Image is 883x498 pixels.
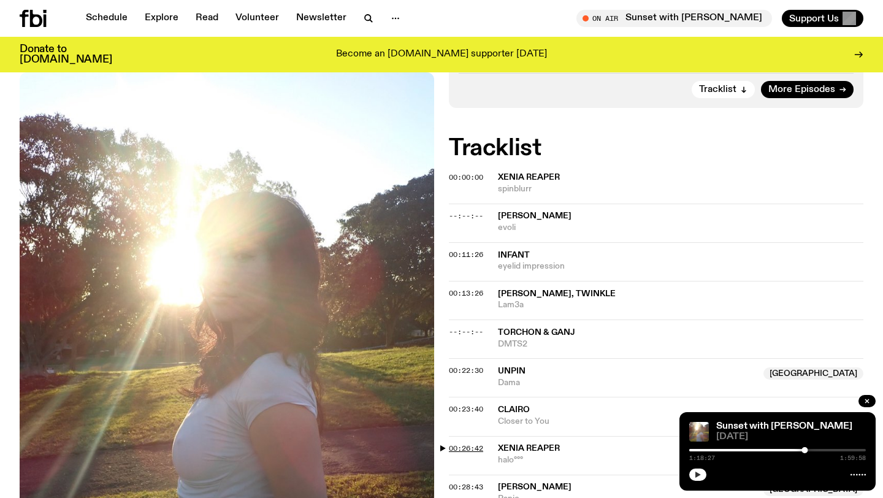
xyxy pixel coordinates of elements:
[498,416,863,427] span: Closer to You
[449,211,483,221] span: --:--:--
[449,367,483,374] button: 00:22:30
[498,454,863,466] span: halo°°°
[188,10,226,27] a: Read
[449,406,483,413] button: 00:23:40
[498,405,530,414] span: Clairo
[768,85,835,94] span: More Episodes
[761,81,854,98] a: More Episodes
[289,10,354,27] a: Newsletter
[336,49,547,60] p: Become an [DOMAIN_NAME] supporter [DATE]
[449,404,483,414] span: 00:23:40
[498,377,756,389] span: Dama
[498,299,863,311] span: Lam3a
[498,173,560,182] span: Xenia Reaper
[449,482,483,492] span: 00:28:43
[498,339,863,350] span: DMTS2
[498,483,571,491] span: [PERSON_NAME]
[763,367,863,380] span: [GEOGRAPHIC_DATA]
[449,366,483,375] span: 00:22:30
[699,85,736,94] span: Tracklist
[449,137,863,159] h2: Tracklist
[449,172,483,182] span: 00:00:00
[449,251,483,258] button: 00:11:26
[498,367,526,375] span: Unpin
[576,10,772,27] button: On AirSunset with [PERSON_NAME]
[782,10,863,27] button: Support Us
[498,222,863,234] span: evoli
[840,455,866,461] span: 1:59:58
[498,251,530,259] span: Infant
[78,10,135,27] a: Schedule
[716,421,852,431] a: Sunset with [PERSON_NAME]
[449,290,483,297] button: 00:13:26
[449,484,483,491] button: 00:28:43
[789,13,839,24] span: Support Us
[498,212,571,220] span: [PERSON_NAME]
[716,432,866,442] span: [DATE]
[449,327,483,337] span: --:--:--
[449,288,483,298] span: 00:13:26
[137,10,186,27] a: Explore
[449,445,483,452] button: 00:26:42
[449,443,483,453] span: 00:26:42
[689,455,715,461] span: 1:18:27
[228,10,286,27] a: Volunteer
[20,44,112,65] h3: Donate to [DOMAIN_NAME]
[498,444,560,453] span: Xenia Reaper
[692,81,755,98] button: Tracklist
[449,250,483,259] span: 00:11:26
[449,174,483,181] button: 00:00:00
[498,261,863,272] span: eyelid impression
[498,183,863,195] span: spinblurr
[498,328,575,337] span: Torchon & GANJ
[498,289,616,298] span: [PERSON_NAME], Twinkle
